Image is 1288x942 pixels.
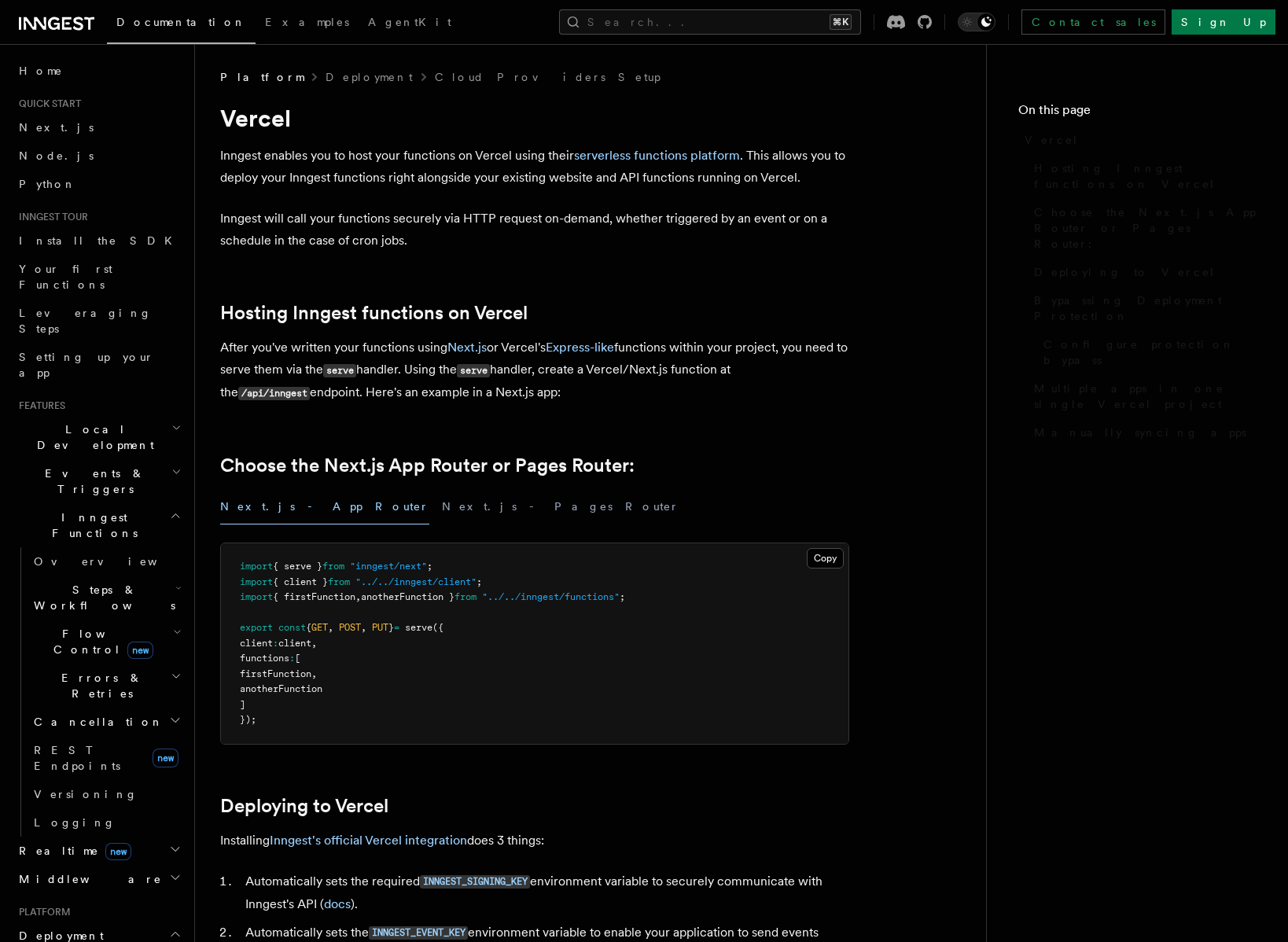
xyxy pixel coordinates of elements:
span: Python [19,178,76,190]
span: Bypassing Deployment Protection [1034,293,1257,324]
a: Cloud Providers Setup [435,69,661,85]
a: INNGEST_SIGNING_KEY [420,874,530,889]
a: Manually syncing apps [1028,418,1257,447]
span: , [311,668,317,679]
span: new [105,843,131,860]
button: Cancellation [28,708,185,736]
a: Examples [256,5,359,42]
span: Node.js [19,149,94,162]
code: INNGEST_SIGNING_KEY [420,875,530,889]
span: , [361,622,366,633]
span: const [278,622,306,633]
span: Logging [34,816,116,829]
span: client [240,638,273,649]
span: Versioning [34,788,138,800]
span: new [127,642,153,659]
a: Configure protection bypass [1037,330,1257,374]
span: PUT [372,622,388,633]
code: serve [323,364,356,377]
span: Documentation [116,16,246,28]
span: Manually syncing apps [1034,425,1246,440]
a: Leveraging Steps [13,299,185,343]
a: Install the SDK [13,226,185,255]
span: ; [477,576,482,587]
span: ({ [432,622,443,633]
a: Next.js [13,113,185,142]
span: Leveraging Steps [19,307,152,335]
button: Errors & Retries [28,664,185,708]
a: Contact sales [1021,9,1165,35]
span: Choose the Next.js App Router or Pages Router: [1034,204,1257,252]
span: POST [339,622,361,633]
span: Multiple apps in one single Vercel project [1034,381,1257,412]
button: Search...⌘K [559,9,861,35]
span: serve [405,622,432,633]
a: Next.js [447,340,487,355]
a: Node.js [13,142,185,170]
span: Platform [13,906,71,918]
button: Next.js - Pages Router [442,489,679,524]
span: Errors & Retries [28,670,171,701]
span: GET [311,622,328,633]
a: INNGEST_EVENT_KEY [369,925,468,940]
span: functions [240,653,289,664]
span: "../../inngest/functions" [482,591,620,602]
span: Middleware [13,871,162,887]
button: Inngest Functions [13,503,185,547]
span: Local Development [13,421,171,453]
span: anotherFunction [240,683,322,694]
a: Inngest's official Vercel integration [270,833,467,848]
h4: On this page [1018,101,1257,126]
span: client [278,638,311,649]
span: anotherFunction } [361,591,454,602]
button: Copy [807,548,844,569]
span: Inngest Functions [13,510,170,541]
div: Inngest Functions [13,547,185,837]
a: Hosting Inngest functions on Vercel [1028,154,1257,198]
a: Versioning [28,780,185,808]
span: : [289,653,295,664]
a: Logging [28,808,185,837]
span: , [355,591,361,602]
a: Your first Functions [13,255,185,299]
a: Deploying to Vercel [1028,258,1257,286]
span: Quick start [13,98,81,110]
a: Hosting Inngest functions on Vercel [220,302,528,324]
button: Toggle dark mode [958,13,995,31]
button: Realtimenew [13,837,185,865]
a: REST Endpointsnew [28,736,185,780]
span: import [240,561,273,572]
span: Steps & Workflows [28,582,175,613]
span: , [311,638,317,649]
a: Documentation [107,5,256,44]
span: "../../inngest/client" [355,576,477,587]
span: "inngest/next" [350,561,427,572]
span: Setting up your app [19,351,154,379]
span: ; [620,591,625,602]
span: AgentKit [368,16,451,28]
span: Inngest tour [13,211,88,223]
a: Choose the Next.js App Router or Pages Router: [1028,198,1257,258]
button: Steps & Workflows [28,576,185,620]
span: , [328,622,333,633]
span: REST Endpoints [34,744,120,772]
span: { client } [273,576,328,587]
span: Install the SDK [19,234,182,247]
a: Bypassing Deployment Protection [1028,286,1257,330]
a: Python [13,170,185,198]
span: { [306,622,311,633]
button: Next.js - App Router [220,489,429,524]
span: : [273,638,278,649]
a: docs [324,896,351,911]
span: { firstFunction [273,591,355,602]
a: serverless functions platform [574,148,740,163]
span: Events & Triggers [13,465,171,497]
span: new [153,749,178,767]
span: Examples [265,16,349,28]
code: INNGEST_EVENT_KEY [369,926,468,940]
h1: Vercel [220,104,849,132]
span: ; [427,561,432,572]
a: Setting up your app [13,343,185,387]
a: Choose the Next.js App Router or Pages Router: [220,454,635,477]
a: Deploying to Vercel [220,795,388,817]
